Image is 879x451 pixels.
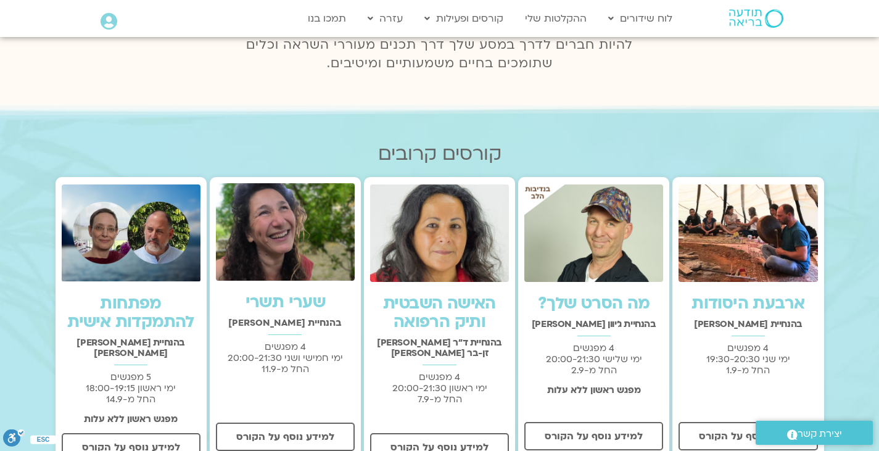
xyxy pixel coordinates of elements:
[216,423,355,451] a: למידע נוסף על הקורס
[418,393,462,405] span: החל מ-7.9
[106,393,155,405] span: החל מ-14.9
[383,292,496,333] a: האישה השבטית ותיק הרפואה
[602,7,679,30] a: לוח שידורים
[545,431,643,442] span: למידע נוסף על הקורס
[361,7,409,30] a: עזרה
[524,342,663,376] p: 4 מפגשים ימי שלישי 20:00-21:30
[726,364,770,376] span: החל מ-1.9
[370,371,509,405] p: 4 מפגשים ימי ראשון 20:00-21:30
[519,7,593,30] a: ההקלטות שלי
[56,143,824,165] h2: קורסים קרובים
[216,341,355,374] p: 4 מפגשים ימי חמישי ושני 20:00-21:30 החל מ-11.9
[524,422,663,450] a: למידע נוסף על הקורס
[691,292,804,315] a: ארבעת היסודות
[756,421,873,445] a: יצירת קשר
[679,319,817,329] h2: בהנחיית [PERSON_NAME]
[538,292,650,315] a: מה הסרט שלך?
[370,337,509,358] h2: בהנחיית ד"ר [PERSON_NAME] זן-בר [PERSON_NAME]
[84,413,178,425] strong: מפגש ראשון ללא עלות
[418,7,510,30] a: קורסים ופעילות
[571,364,617,376] span: החל מ-2.9
[798,426,842,442] span: יצירת קשר
[236,431,334,442] span: למידע נוסף על הקורס
[524,319,663,329] h2: בהנחיית ג'יוון [PERSON_NAME]
[216,318,355,328] h2: בהנחיית [PERSON_NAME]
[67,292,194,333] a: מפתחות להתמקדות אישית
[62,371,200,405] p: 5 מפגשים ימי ראשון 18:00-19:15
[679,342,817,376] p: 4 מפגשים ימי שני 19:30-20:30
[246,291,326,313] a: שערי תשרי
[547,384,641,396] strong: מפגש ראשון ללא עלות
[699,431,797,442] span: למידע נוסף על הקורס
[302,7,352,30] a: תמכו בנו
[729,9,783,28] img: תודעה בריאה
[62,337,200,358] h2: בהנחיית [PERSON_NAME] [PERSON_NAME]
[679,422,817,450] a: למידע נוסף על הקורס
